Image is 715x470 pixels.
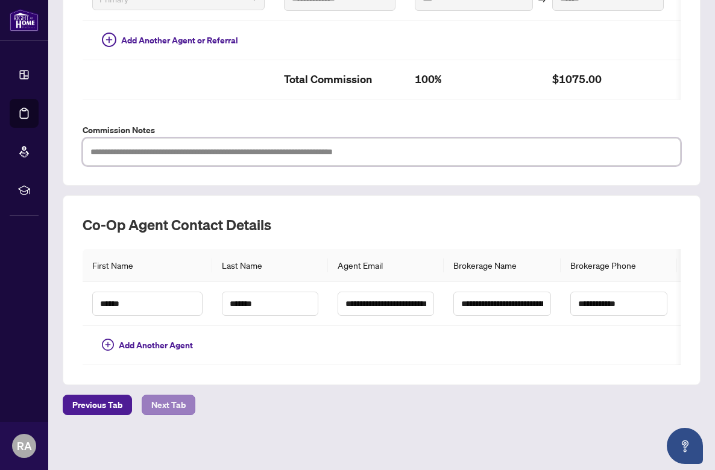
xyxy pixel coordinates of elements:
h2: 100% [415,70,533,89]
button: Add Another Agent or Referral [92,31,248,50]
span: plus-circle [102,339,114,351]
span: RA [17,437,32,454]
label: Commission Notes [83,124,681,137]
span: Next Tab [151,395,186,415]
button: Open asap [667,428,703,464]
button: Previous Tab [63,395,132,415]
th: Brokerage Phone [561,249,677,282]
th: Last Name [212,249,328,282]
span: Add Another Agent or Referral [121,34,238,47]
button: Next Tab [142,395,195,415]
th: Agent Email [328,249,444,282]
th: First Name [83,249,212,282]
th: Brokerage Name [444,249,560,282]
span: Add Another Agent [119,339,193,352]
h2: Total Commission [284,70,395,89]
span: Previous Tab [72,395,122,415]
button: Add Another Agent [92,336,203,355]
h2: $1075.00 [552,70,664,89]
img: logo [10,9,39,31]
span: plus-circle [102,33,116,47]
h2: Co-op Agent Contact Details [83,215,681,234]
